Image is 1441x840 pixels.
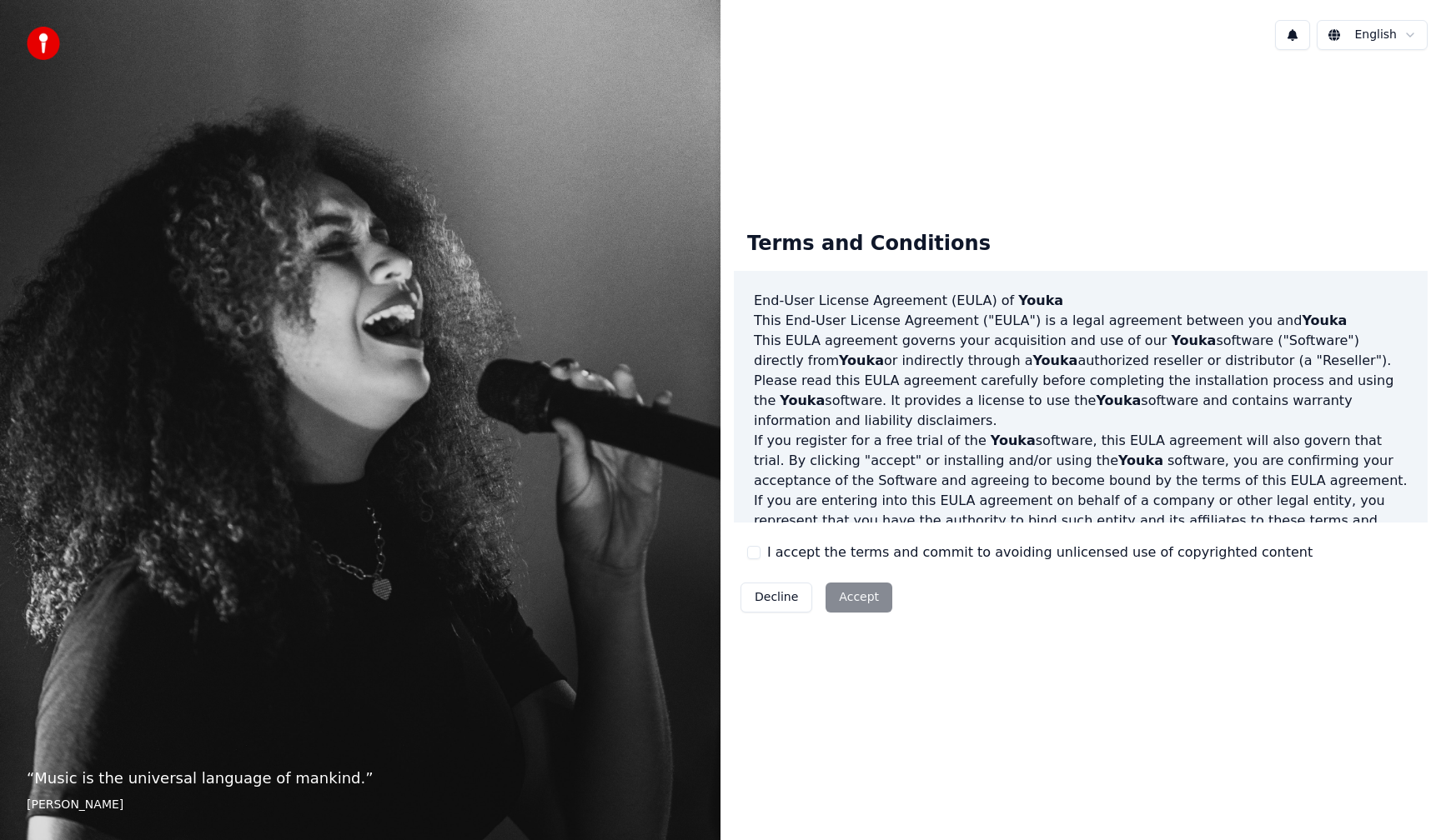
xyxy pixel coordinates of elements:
[1302,312,1347,328] span: Youka
[1018,292,1063,308] span: Youka
[767,542,1313,562] label: I accept the terms and commit to avoiding unlicensed use of copyrighted content
[754,331,1408,371] p: This EULA agreement governs your acquisition and use of our software ("Software") directly from o...
[27,797,694,813] footer: [PERSON_NAME]
[1096,392,1141,408] span: Youka
[1118,452,1163,468] span: Youka
[741,582,812,612] button: Decline
[754,491,1408,591] p: If you are entering into this EULA agreement on behalf of a company or other legal entity, you re...
[839,352,884,368] span: Youka
[734,217,1004,271] div: Terms and Conditions
[754,311,1408,331] p: This End-User License Agreement ("EULA") is a legal agreement between you and
[754,431,1408,491] p: If you register for a free trial of the software, this EULA agreement will also govern that trial...
[754,371,1408,431] p: Please read this EULA agreement carefully before completing the installation process and using th...
[754,291,1408,311] h3: End-User License Agreement (EULA) of
[27,767,694,790] p: “ Music is the universal language of mankind. ”
[1032,352,1077,368] span: Youka
[1171,332,1216,348] span: Youka
[27,27,60,60] img: youka
[780,392,825,408] span: Youka
[991,432,1036,448] span: Youka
